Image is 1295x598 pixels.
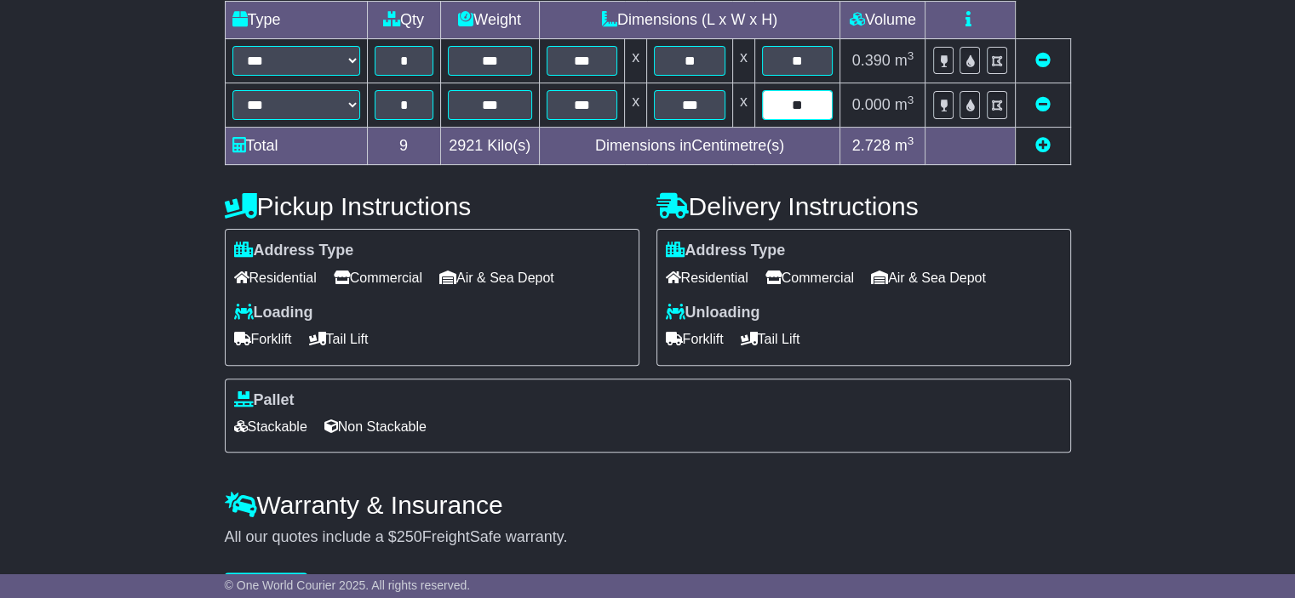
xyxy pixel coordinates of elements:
label: Loading [234,304,313,322]
label: Address Type [234,242,354,260]
span: Forklift [666,326,724,352]
td: Dimensions (L x W x H) [539,2,840,39]
span: © One World Courier 2025. All rights reserved. [225,578,471,592]
span: m [895,96,914,113]
td: Weight [440,2,539,39]
span: m [895,52,914,69]
h4: Warranty & Insurance [225,491,1071,519]
span: Non Stackable [324,413,427,440]
sup: 3 [908,94,914,106]
h4: Delivery Instructions [656,192,1071,220]
span: 2921 [449,137,483,154]
label: Unloading [666,304,760,322]
span: 0.000 [852,96,891,113]
span: Stackable [234,413,307,440]
td: Type [225,2,367,39]
td: x [732,39,754,83]
span: Air & Sea Depot [439,265,554,291]
div: All our quotes include a $ FreightSafe warranty. [225,528,1071,547]
td: Kilo(s) [440,128,539,165]
span: Commercial [334,265,422,291]
span: m [895,137,914,154]
span: Residential [234,265,317,291]
span: 250 [397,528,422,545]
td: x [625,39,647,83]
span: 0.390 [852,52,891,69]
span: Air & Sea Depot [871,265,986,291]
label: Pallet [234,391,295,410]
span: 2.728 [852,137,891,154]
td: Dimensions in Centimetre(s) [539,128,840,165]
a: Remove this item [1035,52,1051,69]
td: x [732,83,754,128]
span: Tail Lift [309,326,369,352]
label: Address Type [666,242,786,260]
td: Qty [367,2,440,39]
h4: Pickup Instructions [225,192,639,220]
td: Total [225,128,367,165]
a: Add new item [1035,137,1051,154]
a: Remove this item [1035,96,1051,113]
sup: 3 [908,49,914,62]
span: Forklift [234,326,292,352]
td: Volume [840,2,925,39]
span: Tail Lift [741,326,800,352]
sup: 3 [908,134,914,147]
td: x [625,83,647,128]
span: Commercial [765,265,854,291]
td: 9 [367,128,440,165]
span: Residential [666,265,748,291]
